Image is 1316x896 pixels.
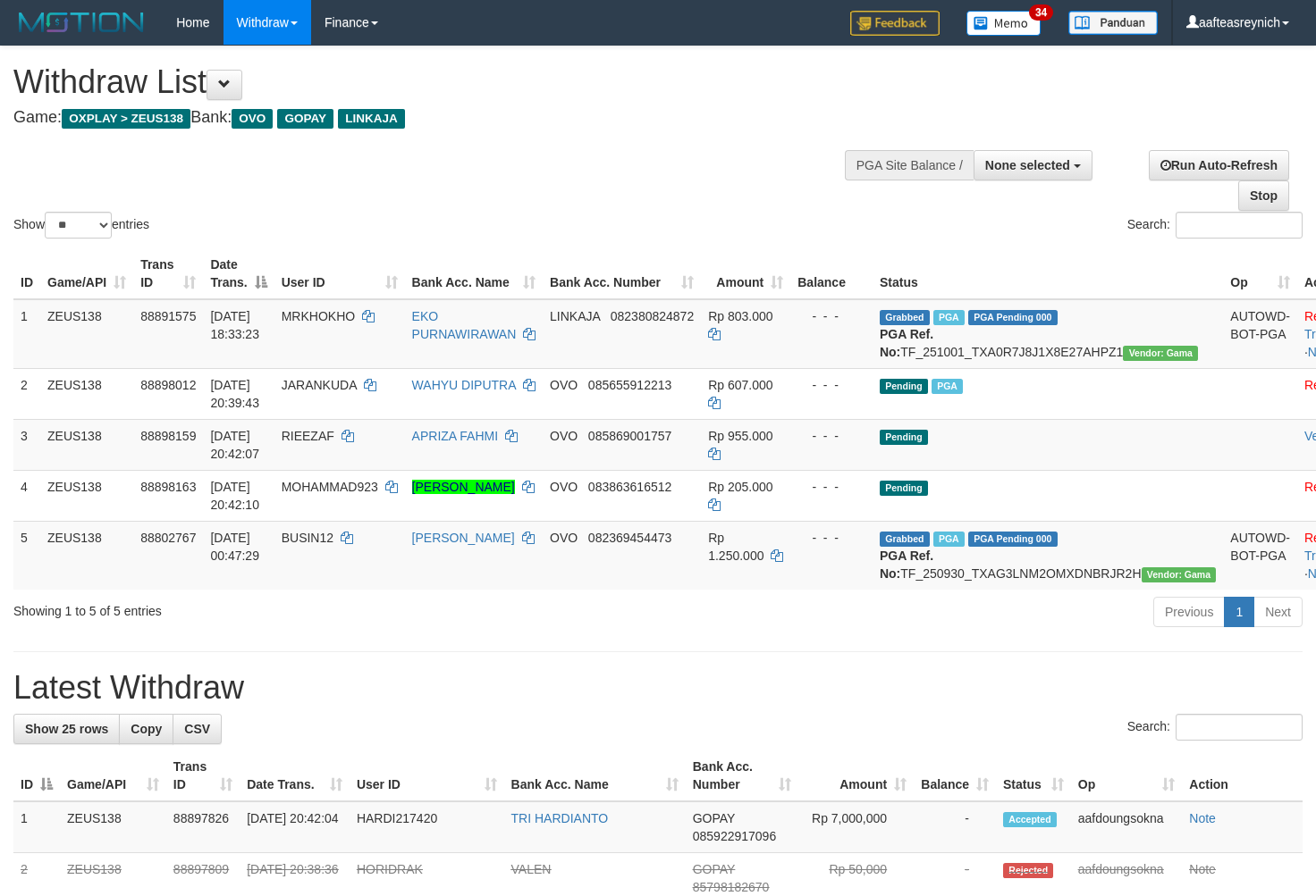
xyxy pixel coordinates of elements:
[511,811,609,825] a: TRI HARDIANTO
[1182,750,1303,801] th: Action
[873,248,1223,299] th: Status
[504,750,686,801] th: Bank Acc. Name: activate to sort column ascending
[850,11,940,36] img: Feedback.jpg
[550,378,578,392] span: OVO
[40,248,133,299] th: Game/API: activate to sort column ascending
[277,109,333,129] span: GOPAY
[880,327,933,359] b: PGA Ref. No:
[1071,750,1183,801] th: Op: activate to sort column ascending
[798,801,914,853] td: Rp 7,000,000
[13,109,859,127] h4: Game: Bank:
[40,521,133,590] td: ZEUS138
[232,109,273,129] span: OVO
[350,801,504,853] td: HARDI217420
[1123,346,1198,361] span: Vendor URL: https://trx31.1velocity.biz
[405,248,543,299] th: Bank Acc. Name: activate to sort column ascending
[1003,863,1053,878] span: Rejected
[880,310,930,325] span: Grabbed
[550,429,578,443] span: OVO
[133,248,203,299] th: Trans ID: activate to sort column ascending
[790,248,873,299] th: Balance
[13,419,40,470] td: 3
[845,150,974,180] div: PGA Site Balance /
[40,470,133,521] td: ZEUS138
[611,309,694,323] span: Copy 082380824872 to clipboard
[62,109,190,129] span: OXPLAY > ZEUS138
[184,722,210,736] span: CSV
[797,529,865,547] div: - - -
[166,801,240,853] td: 88897826
[588,378,671,392] span: Copy 085655912213 to clipboard
[166,750,240,801] th: Trans ID: activate to sort column ascending
[412,480,515,494] a: [PERSON_NAME]
[797,427,865,445] div: - - -
[1189,811,1216,825] a: Note
[550,480,578,494] span: OVO
[914,750,996,801] th: Balance: activate to sort column ascending
[282,378,357,392] span: JARANKUDA
[873,299,1223,369] td: TF_251001_TXA0R7J8J1X8E27AHPZ1
[708,531,763,563] span: Rp 1.250.000
[968,532,1058,547] span: PGA Pending
[798,750,914,801] th: Amount: activate to sort column ascending
[13,64,859,100] h1: Withdraw List
[210,309,259,341] span: [DATE] 18:33:23
[210,378,259,410] span: [DATE] 20:39:43
[968,310,1058,325] span: PGA Pending
[13,750,60,801] th: ID: activate to sort column descending
[282,309,355,323] span: MRKHOKHO
[40,299,133,369] td: ZEUS138
[282,429,334,443] span: RIEEZAF
[13,595,535,620] div: Showing 1 to 5 of 5 entries
[1153,597,1225,627] a: Previous
[550,309,600,323] span: LINKAJA
[1223,248,1297,299] th: Op: activate to sort column ascending
[60,750,166,801] th: Game/API: activate to sort column ascending
[985,158,1070,172] span: None selected
[1176,714,1303,741] input: Search:
[13,714,120,744] a: Show 25 rows
[588,480,671,494] span: Copy 083863616512 to clipboard
[996,750,1071,801] th: Status: activate to sort column ascending
[13,368,40,419] td: 2
[708,378,772,392] span: Rp 607.000
[966,11,1042,36] img: Button%20Memo.svg
[708,309,772,323] span: Rp 803.000
[412,378,516,392] a: WAHYU DIPUTRA
[873,521,1223,590] td: TF_250930_TXAG3LNM2OMXDNBRJR2H
[1127,714,1303,741] label: Search:
[933,310,965,325] span: Marked by aafpengsreynich
[1003,812,1057,827] span: Accepted
[880,379,928,394] span: Pending
[60,801,166,853] td: ZEUS138
[708,480,772,494] span: Rp 205.000
[210,429,259,461] span: [DATE] 20:42:07
[797,478,865,496] div: - - -
[203,248,274,299] th: Date Trans.: activate to sort column descending
[40,419,133,470] td: ZEUS138
[588,531,671,545] span: Copy 082369454473 to clipboard
[412,531,515,545] a: [PERSON_NAME]
[13,521,40,590] td: 5
[880,430,928,445] span: Pending
[511,862,552,876] a: VALEN
[932,379,963,394] span: Marked by aafnoeunsreypich
[693,811,735,825] span: GOPAY
[1029,4,1053,21] span: 34
[13,470,40,521] td: 4
[1127,212,1303,239] label: Search:
[140,480,196,494] span: 88898163
[1238,180,1289,211] a: Stop
[338,109,405,129] span: LINKAJA
[701,248,790,299] th: Amount: activate to sort column ascending
[1142,567,1217,582] span: Vendor URL: https://trx31.1velocity.biz
[914,801,996,853] td: -
[1253,597,1303,627] a: Next
[140,429,196,443] span: 88898159
[282,480,378,494] span: MOHAMMAD923
[933,532,965,547] span: Marked by aafsreyleap
[686,750,798,801] th: Bank Acc. Number: activate to sort column ascending
[412,429,498,443] a: APRIZA FAHMI
[140,378,196,392] span: 88898012
[45,212,112,239] select: Showentries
